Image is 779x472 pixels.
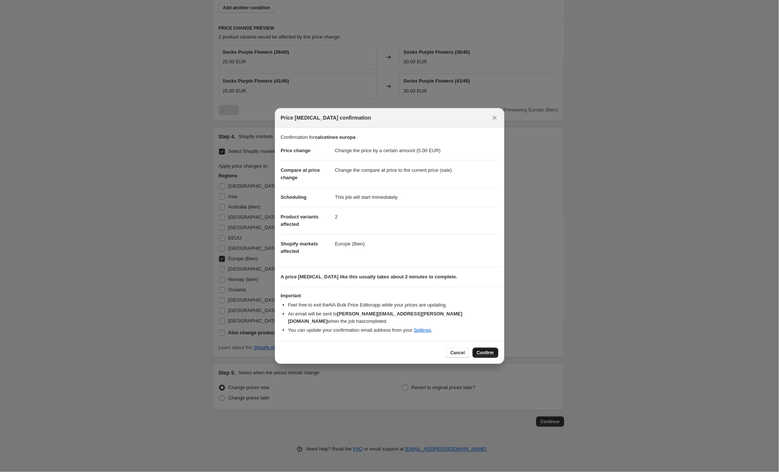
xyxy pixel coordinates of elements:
p: Confirmation for [281,134,498,141]
b: A price [MEDICAL_DATA] like this usually takes about 2 minutes to complete. [281,274,457,279]
span: Cancel [450,350,465,356]
span: Shopify markets affected [281,241,318,254]
li: You can update your confirmation email address from your . [288,327,498,334]
span: Product variants affected [281,214,319,227]
h3: Important [281,293,498,299]
li: An email will be sent to when the job has completed . [288,310,498,325]
span: Scheduling [281,194,307,200]
span: Confirm [477,350,494,356]
b: [PERSON_NAME][EMAIL_ADDRESS][PERSON_NAME][DOMAIN_NAME] [288,311,463,324]
dd: This job will start immediately. [335,187,498,207]
span: Price [MEDICAL_DATA] confirmation [281,114,372,121]
dd: Europe (Bien) [335,234,498,254]
li: Feel free to exit the NA Bulk Price Editor app while your prices are updating. [288,301,498,309]
span: Compare at price change [281,167,320,180]
button: Cancel [446,348,469,358]
dd: 2 [335,207,498,227]
button: Confirm [473,348,498,358]
span: Price change [281,148,311,153]
a: Settings [414,327,431,333]
dd: Change the compare at price to the current price (sale) [335,160,498,180]
dd: Change the price by a certain amount (5.00 EUR) [335,141,498,160]
b: calcetines europa [315,134,356,140]
button: Close [490,113,500,123]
